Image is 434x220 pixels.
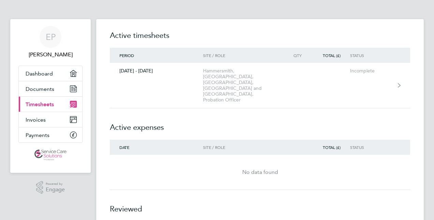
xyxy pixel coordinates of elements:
[10,19,91,173] nav: Main navigation
[110,68,203,74] div: [DATE] - [DATE]
[203,145,281,150] div: Site / Role
[46,32,56,41] span: EP
[110,63,410,108] a: [DATE] - [DATE]Hammersmith, [GEOGRAPHIC_DATA], [GEOGRAPHIC_DATA], [GEOGRAPHIC_DATA] and [GEOGRAPH...
[18,26,83,59] a: EP[PERSON_NAME]
[350,68,392,74] div: Incomplete
[26,132,49,138] span: Payments
[119,53,134,58] span: Period
[46,181,65,187] span: Powered by
[34,150,67,161] img: servicecare-logo-retina.png
[281,53,311,58] div: Qty
[311,145,350,150] div: Total (£)
[350,145,392,150] div: Status
[19,81,82,96] a: Documents
[19,66,82,81] a: Dashboard
[26,86,54,92] span: Documents
[46,187,65,193] span: Engage
[26,116,46,123] span: Invoices
[311,53,350,58] div: Total (£)
[18,51,83,59] span: Emma-Jane Purnell
[19,127,82,142] a: Payments
[18,150,83,161] a: Go to home page
[110,108,410,140] h2: Active expenses
[19,112,82,127] a: Invoices
[36,181,65,194] a: Powered byEngage
[203,68,281,103] div: Hammersmith, [GEOGRAPHIC_DATA], [GEOGRAPHIC_DATA], [GEOGRAPHIC_DATA] and [GEOGRAPHIC_DATA], Proba...
[19,97,82,112] a: Timesheets
[350,53,392,58] div: Status
[110,168,410,176] div: No data found
[110,145,203,150] div: Date
[26,70,53,77] span: Dashboard
[203,53,281,58] div: Site / Role
[26,101,54,108] span: Timesheets
[110,30,410,48] h2: Active timesheets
